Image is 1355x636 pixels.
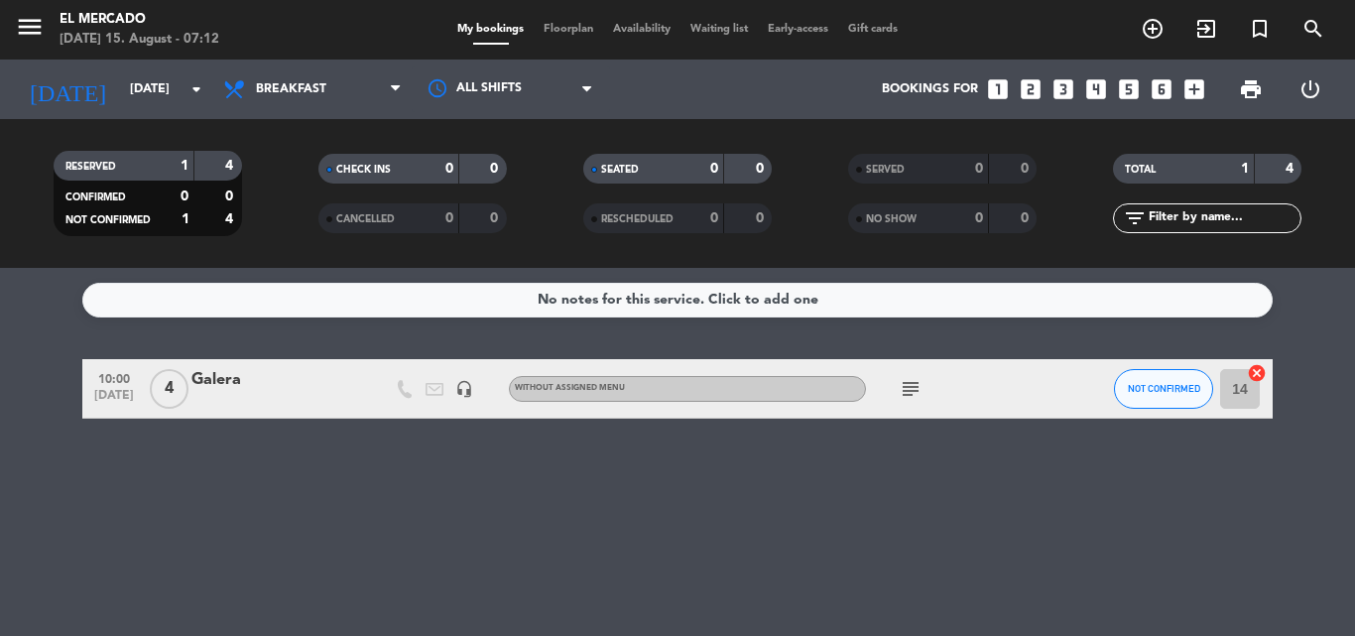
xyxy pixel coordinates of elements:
span: Waiting list [680,24,758,35]
span: Without assigned menu [515,384,625,392]
button: NOT CONFIRMED [1114,369,1213,409]
span: 4 [150,369,188,409]
div: El Mercado [60,10,219,30]
button: menu [15,12,45,49]
strong: 0 [490,211,502,225]
i: arrow_drop_down [185,77,208,101]
i: menu [15,12,45,42]
i: looks_4 [1083,76,1109,102]
i: headset_mic [455,380,473,398]
span: print [1239,77,1263,101]
i: turned_in_not [1248,17,1272,41]
strong: 0 [710,162,718,176]
span: Bookings for [882,82,978,96]
span: Floorplan [534,24,603,35]
i: looks_5 [1116,76,1142,102]
strong: 0 [181,190,188,203]
span: SEATED [601,165,639,175]
div: No notes for this service. Click to add one [538,289,818,312]
i: add_box [1181,76,1207,102]
strong: 0 [1021,162,1033,176]
strong: 0 [975,162,983,176]
span: NOT CONFIRMED [1128,383,1200,394]
strong: 0 [710,211,718,225]
i: looks_6 [1149,76,1174,102]
span: CONFIRMED [65,192,126,202]
span: My bookings [447,24,534,35]
span: Gift cards [838,24,908,35]
span: Availability [603,24,680,35]
strong: 0 [490,162,502,176]
i: filter_list [1123,206,1147,230]
span: 10:00 [89,366,139,389]
strong: 4 [1286,162,1297,176]
span: CHECK INS [336,165,391,175]
strong: 0 [756,162,768,176]
strong: 0 [975,211,983,225]
strong: 1 [1241,162,1249,176]
i: looks_3 [1050,76,1076,102]
strong: 0 [756,211,768,225]
strong: 0 [1021,211,1033,225]
i: looks_one [985,76,1011,102]
input: Filter by name... [1147,207,1300,229]
i: add_circle_outline [1141,17,1165,41]
span: SERVED [866,165,905,175]
strong: 0 [445,211,453,225]
span: Breakfast [256,82,326,96]
div: Galera [191,367,360,393]
span: CANCELLED [336,214,395,224]
i: cancel [1247,363,1267,383]
i: exit_to_app [1194,17,1218,41]
i: search [1301,17,1325,41]
span: Early-access [758,24,838,35]
span: [DATE] [89,389,139,412]
span: RESCHEDULED [601,214,674,224]
strong: 4 [225,159,237,173]
i: subject [899,377,923,401]
strong: 0 [445,162,453,176]
i: [DATE] [15,67,120,111]
strong: 1 [182,212,189,226]
span: TOTAL [1125,165,1156,175]
strong: 4 [225,212,237,226]
strong: 0 [225,190,237,203]
div: [DATE] 15. August - 07:12 [60,30,219,50]
span: NO SHOW [866,214,917,224]
span: NOT CONFIRMED [65,215,151,225]
div: LOG OUT [1281,60,1340,119]
i: power_settings_new [1298,77,1322,101]
span: RESERVED [65,162,116,172]
strong: 1 [181,159,188,173]
i: looks_two [1018,76,1044,102]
